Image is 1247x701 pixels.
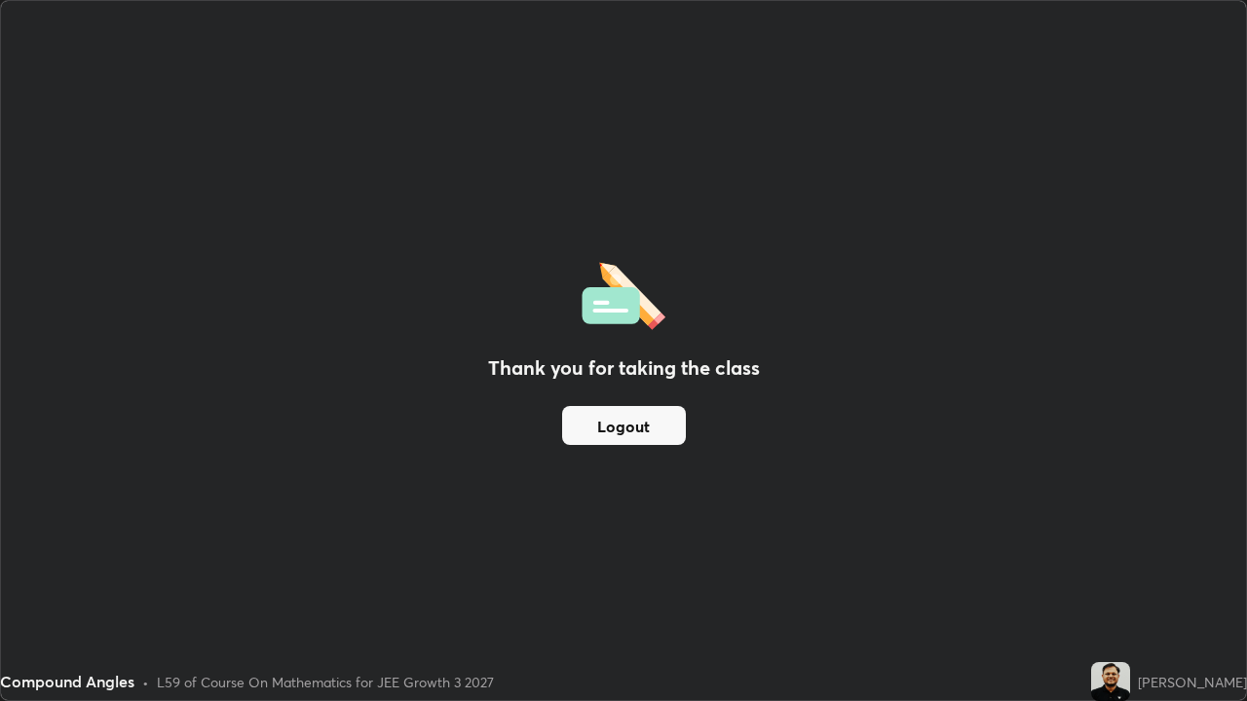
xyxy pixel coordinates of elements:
img: offlineFeedback.1438e8b3.svg [582,256,665,330]
div: [PERSON_NAME] [1138,672,1247,692]
div: L59 of Course On Mathematics for JEE Growth 3 2027 [157,672,494,692]
div: • [142,672,149,692]
img: 73d70f05cd564e35b158daee22f98a87.jpg [1091,662,1130,701]
button: Logout [562,406,686,445]
h2: Thank you for taking the class [488,353,760,383]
